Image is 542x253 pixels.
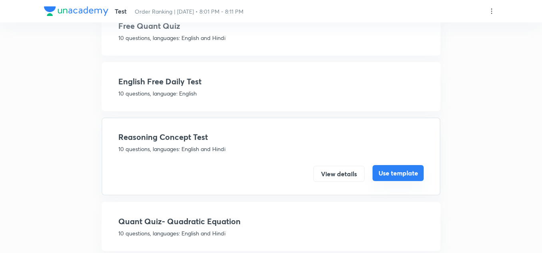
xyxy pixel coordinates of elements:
[118,215,424,227] h4: Quant Quiz- Quadratic Equation
[373,165,424,181] button: Use template
[135,8,243,15] span: Order Ranking | [DATE] • 8:01 PM - 8:11 PM
[118,145,424,153] p: 10 questions, languages: English and Hindi
[44,6,108,16] img: Company Logo
[118,76,424,88] h4: English Free Daily Test
[118,131,424,143] h4: Reasoning Concept Test
[118,20,424,32] h4: Free Quant Quiz
[115,7,127,15] span: Test
[118,229,424,237] p: 10 questions, languages: English and Hindi
[118,34,424,42] p: 10 questions, languages: English and Hindi
[118,89,424,98] p: 10 questions, language: English
[313,166,365,182] button: View details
